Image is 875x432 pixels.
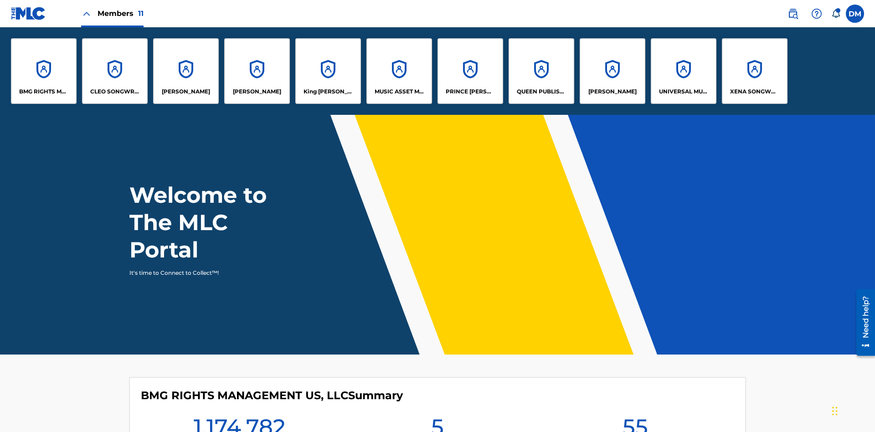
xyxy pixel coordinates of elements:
p: XENA SONGWRITER [730,87,780,96]
span: 11 [138,9,144,18]
a: AccountsMUSIC ASSET MANAGEMENT (MAM) [366,38,432,104]
p: It's time to Connect to Collect™! [129,269,288,277]
a: Accounts[PERSON_NAME] [224,38,290,104]
img: help [811,8,822,19]
a: Public Search [784,5,802,23]
p: CLEO SONGWRITER [90,87,140,96]
p: PRINCE MCTESTERSON [446,87,495,96]
img: search [787,8,798,19]
div: Help [808,5,826,23]
h1: Welcome to The MLC Portal [129,181,300,263]
p: UNIVERSAL MUSIC PUB GROUP [659,87,709,96]
p: BMG RIGHTS MANAGEMENT US, LLC [19,87,69,96]
iframe: Chat Widget [829,388,875,432]
p: EYAMA MCSINGER [233,87,281,96]
img: Close [81,8,92,19]
a: AccountsCLEO SONGWRITER [82,38,148,104]
a: Accounts[PERSON_NAME] [153,38,219,104]
img: MLC Logo [11,7,46,20]
p: ELVIS COSTELLO [162,87,210,96]
a: AccountsUNIVERSAL MUSIC PUB GROUP [651,38,716,104]
a: AccountsQUEEN PUBLISHA [509,38,574,104]
span: Members [98,8,144,19]
p: RONALD MCTESTERSON [588,87,637,96]
h4: BMG RIGHTS MANAGEMENT US, LLC [141,389,403,402]
div: User Menu [846,5,864,23]
iframe: Resource Center [849,286,875,360]
a: AccountsPRINCE [PERSON_NAME] [437,38,503,104]
p: QUEEN PUBLISHA [517,87,566,96]
div: Notifications [831,9,840,18]
a: AccountsXENA SONGWRITER [722,38,787,104]
a: AccountsBMG RIGHTS MANAGEMENT US, LLC [11,38,77,104]
div: Drag [832,397,838,425]
p: King McTesterson [304,87,353,96]
a: Accounts[PERSON_NAME] [580,38,645,104]
a: AccountsKing [PERSON_NAME] [295,38,361,104]
p: MUSIC ASSET MANAGEMENT (MAM) [375,87,424,96]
